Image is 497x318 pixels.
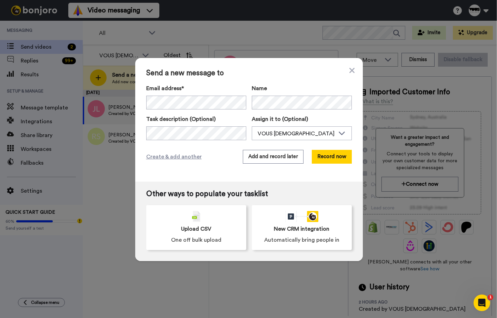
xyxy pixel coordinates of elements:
button: Record now [312,150,352,164]
img: csv-grey.png [192,211,200,222]
span: Other ways to populate your tasklist [146,190,352,198]
span: New CRM integration [274,225,329,233]
span: One off bulk upload [171,236,221,244]
label: Assign it to (Optional) [252,115,352,123]
span: Upload CSV [181,225,211,233]
span: Create & add another [146,153,202,161]
iframe: Intercom live chat [474,295,490,311]
span: 1 [488,295,493,300]
label: Task description (Optional) [146,115,246,123]
label: Email address* [146,84,246,93]
span: Send a new message to [146,69,352,77]
button: Add and record later [243,150,304,164]
span: Automatically bring people in [264,236,339,244]
div: animation [285,211,318,222]
div: VOUS [DEMOGRAPHIC_DATA] [258,129,335,138]
span: Name [252,84,267,93]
